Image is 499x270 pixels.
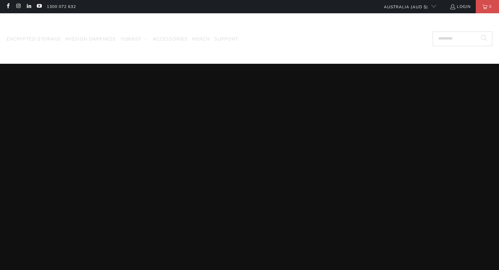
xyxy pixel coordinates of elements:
[120,32,148,47] summary: YubiKey
[7,36,61,42] span: Encrypted Storage
[153,32,188,47] a: Accessories
[65,36,116,42] span: Mission Darkness
[7,32,238,47] nav: Translation missing: en.navigation.header.main_nav
[214,32,238,47] a: Support
[26,4,32,9] a: Trust Panda Australia on LinkedIn
[15,4,21,9] a: Trust Panda Australia on Instagram
[192,32,210,47] a: Merch
[47,3,76,10] a: 1300 072 632
[65,32,116,47] a: Mission Darkness
[433,32,492,46] input: Search...
[120,36,141,42] span: YubiKey
[476,32,492,46] button: Search
[7,32,61,47] a: Encrypted Storage
[5,4,11,9] a: Trust Panda Australia on Facebook
[192,36,210,42] span: Merch
[216,17,284,30] img: Trust Panda Australia
[214,36,238,42] span: Support
[153,36,188,42] span: Accessories
[450,3,471,10] a: Login
[36,4,42,9] a: Trust Panda Australia on YouTube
